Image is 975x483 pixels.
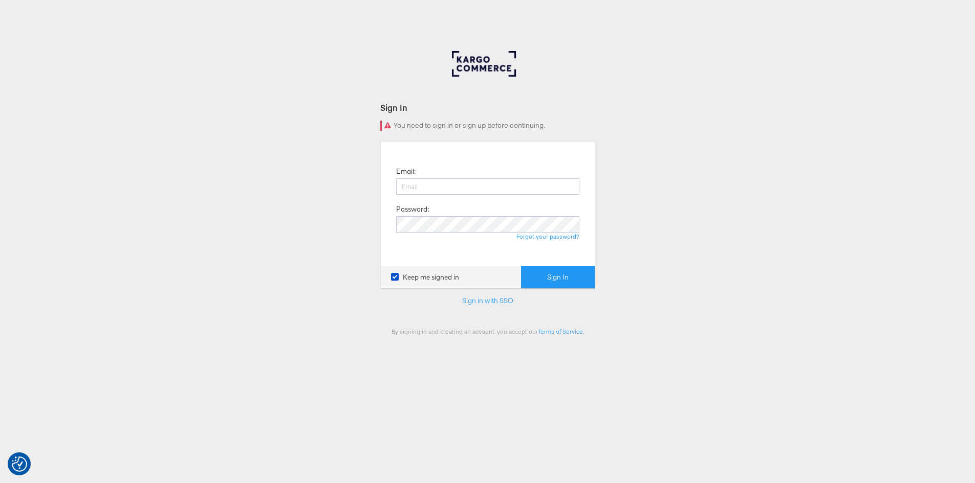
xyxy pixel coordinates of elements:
[462,296,513,305] a: Sign in with SSO
[12,456,27,472] button: Consent Preferences
[380,328,595,335] div: By signing in and creating an account, you accept our .
[380,121,595,131] div: You need to sign in or sign up before continuing.
[391,272,459,282] label: Keep me signed in
[516,233,579,240] a: Forgot your password?
[396,204,429,214] label: Password:
[538,328,583,335] a: Terms of Service
[396,167,416,176] label: Email:
[12,456,27,472] img: Revisit consent button
[396,178,579,195] input: Email
[521,266,595,289] button: Sign In
[380,102,595,113] div: Sign In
